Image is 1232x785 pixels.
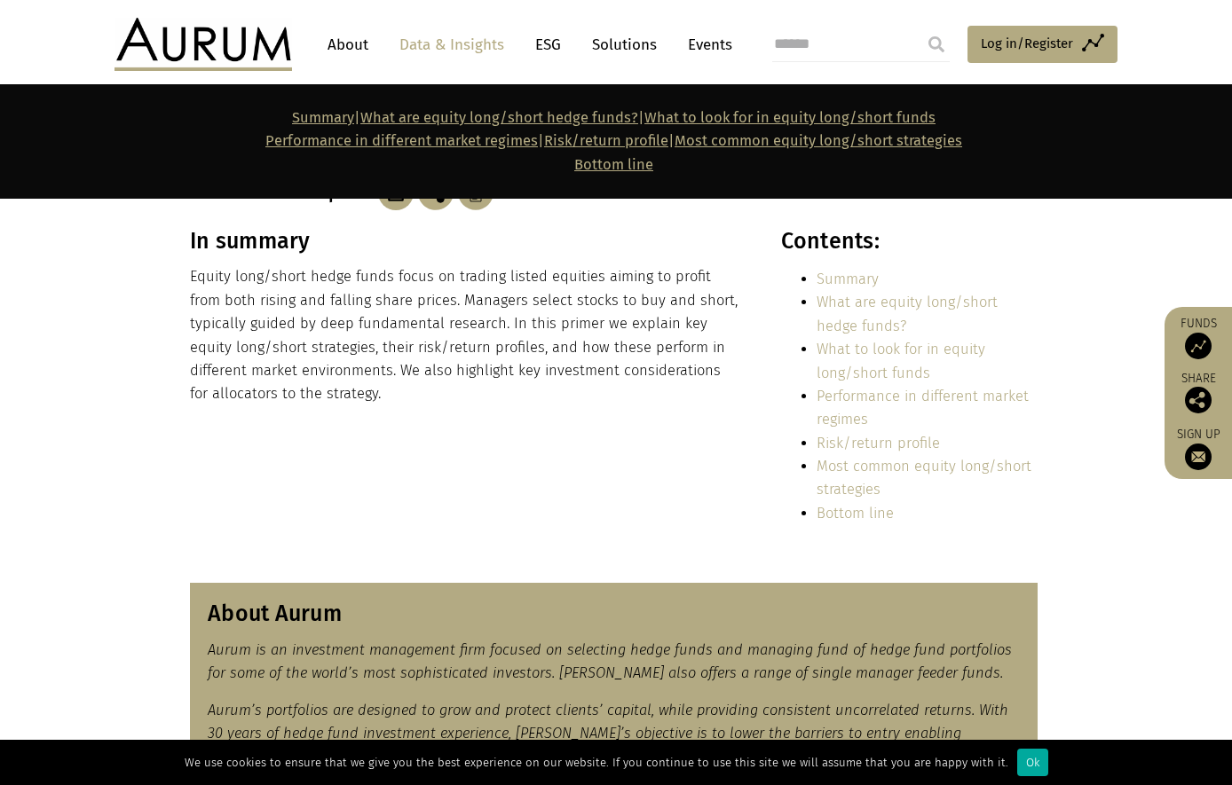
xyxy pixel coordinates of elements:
[679,28,732,61] a: Events
[526,28,570,61] a: ESG
[817,435,940,451] a: Risk/return profile
[574,156,653,173] a: Bottom line
[817,505,894,522] a: Bottom line
[190,265,742,405] p: Equity long/short hedge funds focus on trading listed equities aiming to profit from both rising ...
[190,228,742,255] h3: In summary
[208,601,1020,627] h3: About Aurum
[391,28,513,61] a: Data & Insights
[919,27,954,62] input: Submit
[1173,373,1223,413] div: Share
[967,26,1117,63] a: Log in/Register
[817,271,879,287] a: Summary
[265,132,538,149] a: Performance in different market regimes
[208,702,1008,765] em: Aurum’s portfolios are designed to grow and protect clients’ capital, while providing consistent ...
[675,132,962,149] a: Most common equity long/short strategies
[1173,427,1223,470] a: Sign up
[1185,333,1212,359] img: Access Funds
[292,109,354,126] a: Summary
[1017,749,1048,776] div: Ok
[1185,444,1212,470] img: Sign up to our newsletter
[115,18,292,71] img: Aurum
[319,28,377,61] a: About
[544,132,668,149] a: Risk/return profile
[1173,316,1223,359] a: Funds
[981,33,1073,54] span: Log in/Register
[817,294,998,334] a: What are equity long/short hedge funds?
[817,458,1031,498] a: Most common equity long/short strategies
[1185,387,1212,413] img: Share this post
[644,109,936,126] a: What to look for in equity long/short funds
[265,109,962,173] strong: | | | |
[208,641,1012,681] em: Aurum is an investment management firm focused on selecting hedge funds and managing fund of hedg...
[817,388,1029,428] a: Performance in different market regimes
[583,28,666,61] a: Solutions
[781,228,1038,255] h3: Contents:
[817,341,985,381] a: What to look for in equity long/short funds
[360,109,638,126] a: What are equity long/short hedge funds?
